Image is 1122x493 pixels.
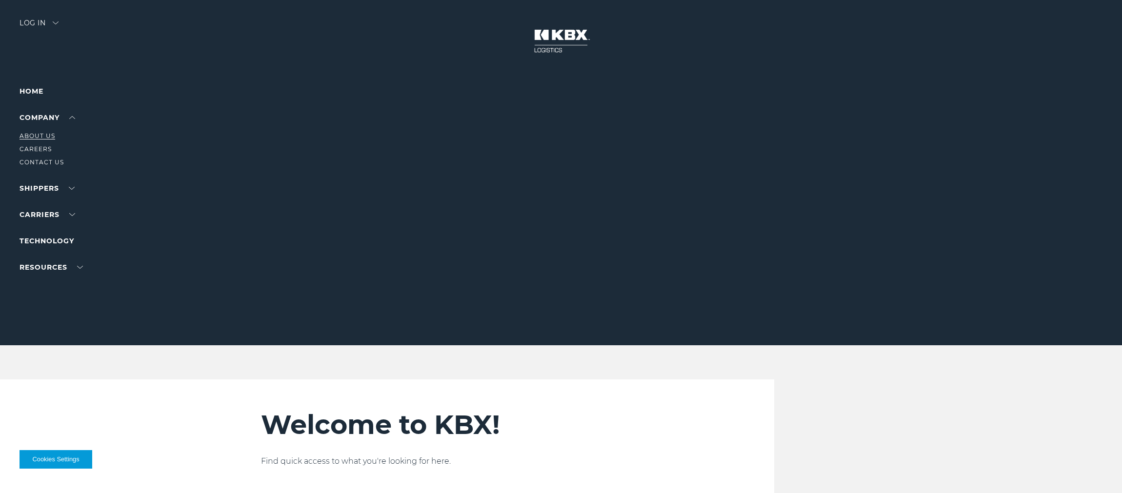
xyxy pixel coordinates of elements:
[20,145,52,153] a: Careers
[20,87,43,96] a: Home
[20,158,64,166] a: Contact Us
[524,20,598,62] img: kbx logo
[20,20,59,34] div: Log in
[261,409,766,441] h2: Welcome to KBX!
[20,184,75,193] a: SHIPPERS
[53,21,59,24] img: arrow
[20,450,92,469] button: Cookies Settings
[1073,446,1122,493] iframe: Chat Widget
[261,455,766,467] p: Find quick access to what you're looking for here.
[20,132,55,139] a: About Us
[20,237,74,245] a: Technology
[20,210,75,219] a: Carriers
[20,263,83,272] a: RESOURCES
[20,113,75,122] a: Company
